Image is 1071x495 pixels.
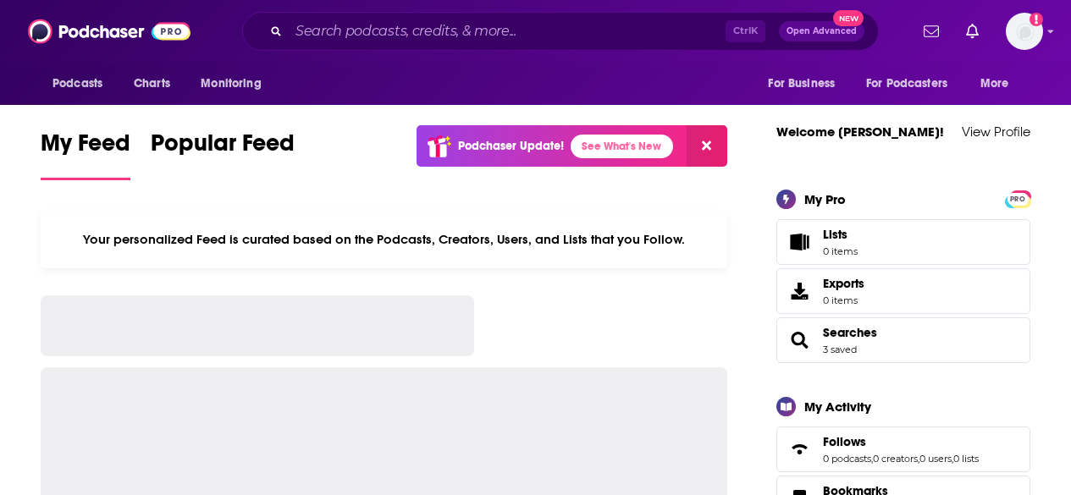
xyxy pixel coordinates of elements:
[823,325,877,340] a: Searches
[1008,193,1028,206] span: PRO
[962,124,1030,140] a: View Profile
[823,227,847,242] span: Lists
[151,129,295,168] span: Popular Feed
[782,230,816,254] span: Lists
[823,227,858,242] span: Lists
[787,27,857,36] span: Open Advanced
[823,276,864,291] span: Exports
[41,129,130,180] a: My Feed
[823,434,979,449] a: Follows
[779,21,864,41] button: Open AdvancedNew
[1030,13,1043,26] svg: Add a profile image
[242,12,879,51] div: Search podcasts, credits, & more...
[289,18,726,45] input: Search podcasts, credits, & more...
[833,10,864,26] span: New
[1006,13,1043,50] button: Show profile menu
[41,211,727,268] div: Your personalized Feed is curated based on the Podcasts, Creators, Users, and Lists that you Follow.
[1006,13,1043,50] span: Logged in as WesBurdett
[458,139,564,153] p: Podchaser Update!
[782,328,816,352] a: Searches
[823,245,858,257] span: 0 items
[1008,191,1028,204] a: PRO
[201,72,261,96] span: Monitoring
[41,68,124,100] button: open menu
[776,268,1030,314] a: Exports
[959,17,985,46] a: Show notifications dropdown
[919,453,952,465] a: 0 users
[189,68,283,100] button: open menu
[151,129,295,180] a: Popular Feed
[823,294,864,306] span: 0 items
[782,437,816,461] a: Follows
[776,219,1030,265] a: Lists
[804,399,871,415] div: My Activity
[782,279,816,303] span: Exports
[917,17,946,46] a: Show notifications dropdown
[823,434,866,449] span: Follows
[776,317,1030,363] span: Searches
[41,129,130,168] span: My Feed
[855,68,972,100] button: open menu
[823,453,871,465] a: 0 podcasts
[28,15,190,47] img: Podchaser - Follow, Share and Rate Podcasts
[953,453,979,465] a: 0 lists
[980,72,1009,96] span: More
[823,344,857,355] a: 3 saved
[969,68,1030,100] button: open menu
[134,72,170,96] span: Charts
[756,68,856,100] button: open menu
[768,72,835,96] span: For Business
[52,72,102,96] span: Podcasts
[123,68,180,100] a: Charts
[776,124,944,140] a: Welcome [PERSON_NAME]!
[1006,13,1043,50] img: User Profile
[952,453,953,465] span: ,
[873,453,918,465] a: 0 creators
[776,426,1030,472] span: Follows
[571,135,673,158] a: See What's New
[726,20,765,42] span: Ctrl K
[804,191,846,207] div: My Pro
[866,72,947,96] span: For Podcasters
[918,453,919,465] span: ,
[871,453,873,465] span: ,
